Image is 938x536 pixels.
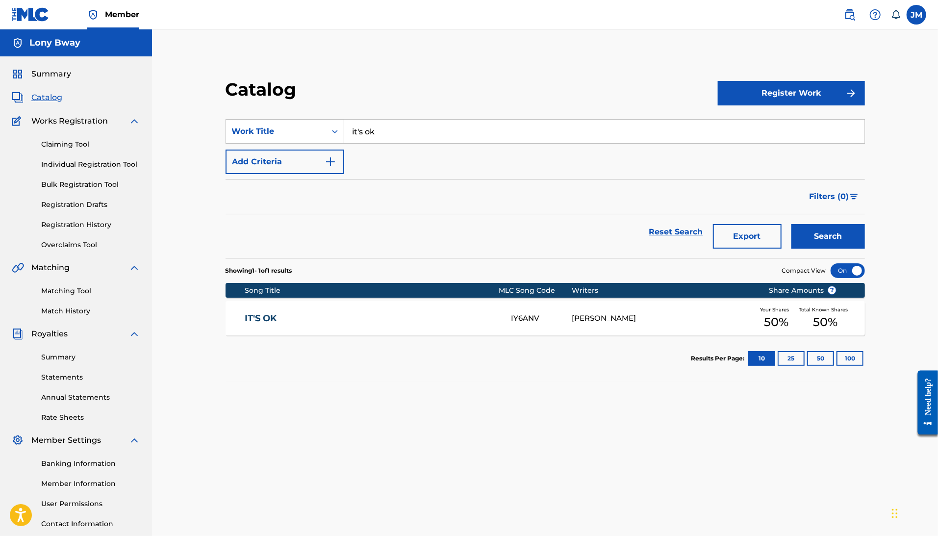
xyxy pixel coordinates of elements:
[840,5,860,25] a: Public Search
[782,266,826,275] span: Compact View
[12,7,50,22] img: MLC Logo
[41,392,140,403] a: Annual Statements
[865,5,885,25] div: Help
[105,9,139,20] span: Member
[12,92,24,103] img: Catalog
[128,262,140,274] img: expand
[232,126,320,137] div: Work Title
[499,285,572,296] div: MLC Song Code
[907,5,926,25] div: User Menu
[31,68,71,80] span: Summary
[41,240,140,250] a: Overclaims Tool
[226,78,302,101] h2: Catalog
[226,266,292,275] p: Showing 1 - 1 of 1 results
[41,412,140,423] a: Rate Sheets
[41,200,140,210] a: Registration Drafts
[12,68,24,80] img: Summary
[128,115,140,127] img: expand
[845,87,857,99] img: f7272a7cc735f4ea7f67.svg
[41,459,140,469] a: Banking Information
[12,37,24,49] img: Accounts
[12,115,25,127] img: Works Registration
[12,262,24,274] img: Matching
[799,306,852,313] span: Total Known Shares
[760,306,793,313] span: Your Shares
[31,115,108,127] span: Works Registration
[804,184,865,209] button: Filters (0)
[572,313,754,324] div: [PERSON_NAME]
[778,351,805,366] button: 25
[31,434,101,446] span: Member Settings
[41,179,140,190] a: Bulk Registration Tool
[850,194,858,200] img: filter
[29,37,80,49] h5: Lony Bway
[713,224,782,249] button: Export
[813,313,837,331] span: 50 %
[41,499,140,509] a: User Permissions
[41,220,140,230] a: Registration History
[31,328,68,340] span: Royalties
[748,351,775,366] button: 10
[226,119,865,258] form: Search Form
[41,286,140,296] a: Matching Tool
[41,479,140,489] a: Member Information
[764,313,788,331] span: 50 %
[128,434,140,446] img: expand
[41,352,140,362] a: Summary
[844,9,856,21] img: search
[12,92,62,103] a: CatalogCatalog
[87,9,99,21] img: Top Rightsholder
[891,10,901,20] div: Notifications
[41,159,140,170] a: Individual Registration Tool
[837,351,863,366] button: 100
[245,313,498,324] a: IT'S OK
[769,285,837,296] span: Share Amounts
[226,150,344,174] button: Add Criteria
[911,360,938,446] iframe: Resource Center
[572,285,754,296] div: Writers
[41,372,140,383] a: Statements
[31,92,62,103] span: Catalog
[31,262,70,274] span: Matching
[869,9,881,21] img: help
[691,354,747,363] p: Results Per Page:
[325,156,336,168] img: 9d2ae6d4665cec9f34b9.svg
[511,313,572,324] div: IY6ANV
[12,328,24,340] img: Royalties
[810,191,849,203] span: Filters ( 0 )
[41,139,140,150] a: Claiming Tool
[828,286,836,294] span: ?
[807,351,834,366] button: 50
[892,499,898,528] div: Drag
[12,68,71,80] a: SummarySummary
[718,81,865,105] button: Register Work
[791,224,865,249] button: Search
[12,434,24,446] img: Member Settings
[245,285,499,296] div: Song Title
[41,306,140,316] a: Match History
[41,519,140,529] a: Contact Information
[128,328,140,340] img: expand
[644,221,708,243] a: Reset Search
[889,489,938,536] iframe: Chat Widget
